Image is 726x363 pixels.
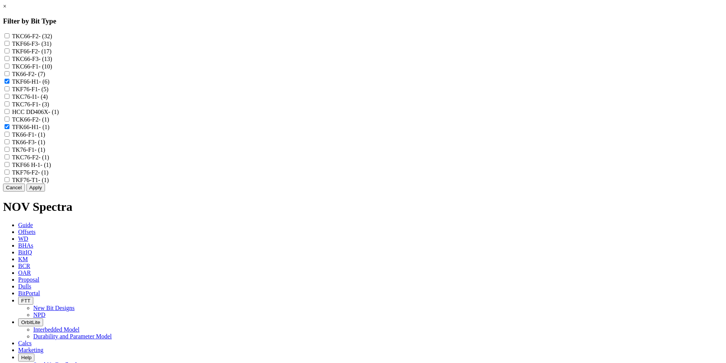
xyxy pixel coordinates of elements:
a: × [3,3,6,9]
span: - (1) [34,139,45,145]
label: TCK66-F2 [12,116,49,123]
label: TKF76-F1 [12,86,48,92]
span: - (1) [40,162,51,168]
span: Proposal [18,276,39,283]
span: - (31) [38,41,51,47]
span: - (32) [39,33,52,39]
span: - (13) [39,56,52,62]
label: TK66-F3 [12,139,45,145]
button: Apply [26,184,45,192]
span: - (1) [34,131,45,138]
label: TKF76-F2 [12,169,48,176]
span: FTT [21,298,30,304]
span: Offsets [18,229,36,235]
button: Cancel [3,184,25,192]
span: - (10) [39,63,52,70]
span: Dulls [18,283,31,290]
span: - (17) [38,48,51,55]
span: OAR [18,270,31,276]
span: BCR [18,263,30,269]
label: TKF66-F3 [12,41,51,47]
span: Marketing [18,347,43,353]
label: TKC76-I1 [12,93,48,100]
span: Help [21,355,31,360]
span: - (5) [38,86,48,92]
a: New Bit Designs [33,305,74,311]
span: - (4) [37,93,48,100]
label: TK66-F1 [12,131,45,138]
span: KM [18,256,28,262]
a: NPD [33,312,45,318]
span: - (6) [39,78,50,85]
h3: Filter by Bit Type [3,17,723,25]
span: - (7) [34,71,45,77]
label: TKF66-F2 [12,48,51,55]
label: TKC66-F1 [12,63,52,70]
span: - (1) [38,169,48,176]
a: Interbedded Model [33,326,79,333]
label: TKF76-T1 [12,177,49,183]
span: WD [18,235,28,242]
label: TKC76-F2 [12,154,49,160]
label: TKC66-F3 [12,56,52,62]
label: TKF66 H-1 [12,162,51,168]
span: BitIQ [18,249,32,256]
label: TK76-F1 [12,146,45,153]
a: Durability and Parameter Model [33,333,112,340]
span: BHAs [18,242,33,249]
span: OrbitLite [21,319,40,325]
span: - (1) [34,146,45,153]
span: BitPortal [18,290,40,296]
span: - (1) [38,177,49,183]
span: - (1) [39,124,50,130]
span: - (3) [39,101,49,107]
label: TKC76-F1 [12,101,49,107]
label: TKF66-H1 [12,78,50,85]
span: Calcs [18,340,32,346]
span: - (1) [48,109,59,115]
span: Guide [18,222,33,228]
label: TFK66-H1 [12,124,50,130]
span: - (1) [39,154,49,160]
h1: NOV Spectra [3,200,723,214]
label: TKC66-F2 [12,33,52,39]
span: - (1) [39,116,49,123]
label: HCC DD406X [12,109,59,115]
label: TK66-F2 [12,71,45,77]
